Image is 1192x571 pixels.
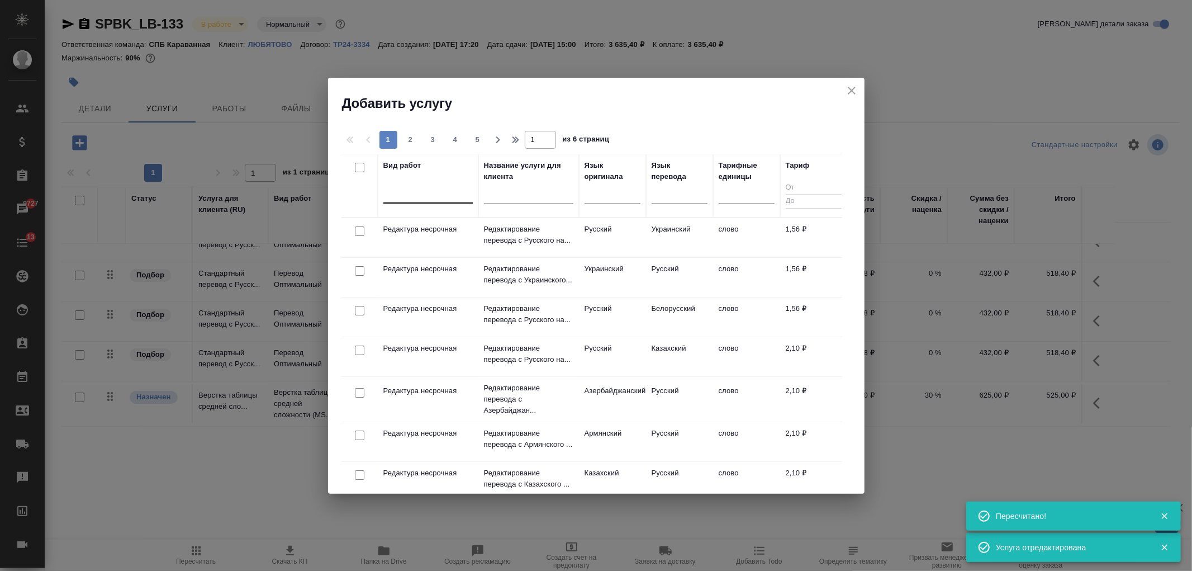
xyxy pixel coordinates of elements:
div: Язык перевода [652,160,707,182]
button: Закрыть [1153,542,1176,553]
td: 1,56 ₽ [780,258,847,297]
td: Украинский [579,258,646,297]
td: слово [713,298,780,337]
button: Закрыть [1153,511,1176,521]
td: слово [713,337,780,376]
td: 2,10 ₽ [780,462,847,501]
td: Белорусский [646,298,713,337]
span: 4 [447,134,464,145]
td: Казахский [646,337,713,376]
td: слово [713,462,780,501]
div: Услуга отредактирована [996,542,1143,553]
p: Редактура несрочная [383,224,473,235]
input: До [786,195,842,209]
p: Редактура несрочная [383,343,473,354]
p: Редактура несрочная [383,428,473,439]
span: 5 [469,134,487,145]
h2: Добавить услугу [342,95,865,112]
div: Тариф [786,160,810,171]
td: Украинский [646,218,713,257]
div: Тарифные единицы [719,160,775,182]
p: Редактура несрочная [383,468,473,479]
button: 4 [447,131,464,149]
td: Русский [646,258,713,297]
td: Русский [579,298,646,337]
td: 2,10 ₽ [780,380,847,419]
button: 3 [424,131,442,149]
span: из 6 страниц [563,133,610,149]
td: слово [713,218,780,257]
td: слово [713,258,780,297]
button: 2 [402,131,420,149]
div: Название услуги для клиента [484,160,573,182]
p: Редактирование перевода с Армянского ... [484,428,573,450]
td: Русский [646,422,713,461]
p: Редактирование перевода с Казахского ... [484,468,573,490]
td: 2,10 ₽ [780,337,847,376]
button: 5 [469,131,487,149]
td: Казахский [579,462,646,501]
td: Русский [646,380,713,419]
span: 2 [402,134,420,145]
p: Редактура несрочная [383,263,473,275]
div: Вид работ [383,160,421,171]
button: close [843,82,860,99]
p: Редактура несрочная [383,385,473,397]
p: Редактирование перевода с Азербайджан... [484,383,573,416]
td: 1,56 ₽ [780,218,847,257]
td: Русский [579,337,646,376]
div: Пересчитано! [996,511,1143,522]
td: Азербайджанский [579,380,646,419]
td: Русский [579,218,646,257]
p: Редактирование перевода с Русского на... [484,303,573,325]
input: От [786,181,842,195]
td: 1,56 ₽ [780,298,847,337]
p: Редактирование перевода с Русского на... [484,343,573,365]
p: Редактирование перевода с Русского на... [484,224,573,246]
div: Язык оригинала [585,160,640,182]
td: Русский [646,462,713,501]
td: слово [713,422,780,461]
td: Армянский [579,422,646,461]
span: 3 [424,134,442,145]
td: 2,10 ₽ [780,422,847,461]
p: Редактирование перевода с Украинского... [484,263,573,286]
td: слово [713,380,780,419]
p: Редактура несрочная [383,303,473,314]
